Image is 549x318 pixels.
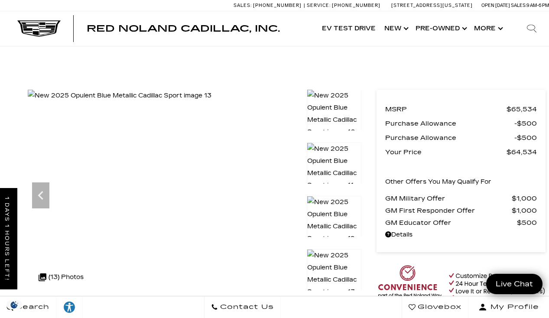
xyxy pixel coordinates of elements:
[385,192,512,204] span: GM Military Offer
[385,176,491,188] p: Other Offers You May Qualify For
[4,300,24,309] img: Opt-Out Icon
[468,296,549,318] button: Open user profile menu
[13,301,49,313] span: Search
[385,204,512,217] span: GM First Responder Offer
[234,3,304,8] a: Sales: [PHONE_NUMBER]
[411,11,470,46] a: Pre-Owned
[32,182,49,208] div: Previous
[304,3,383,8] a: Service: [PHONE_NUMBER]
[385,132,537,144] a: Purchase Allowance $500
[491,279,537,289] span: Live Chat
[385,146,537,158] a: Your Price $64,534
[307,89,361,139] img: New 2025 Opulent Blue Metallic Cadillac Sport image 10
[385,192,537,204] a: GM Military Offer $1,000
[481,3,510,8] span: Open [DATE]
[385,103,507,115] span: MSRP
[511,3,526,8] span: Sales:
[28,90,211,102] img: New 2025 Opulent Blue Metallic Cadillac Sport image 13
[87,23,280,34] span: Red Noland Cadillac, Inc.
[253,3,302,8] span: [PHONE_NUMBER]
[56,301,82,314] div: Explore your accessibility options
[517,217,537,229] span: $500
[385,132,514,144] span: Purchase Allowance
[307,3,331,8] span: Service:
[385,117,537,130] a: Purchase Allowance $500
[512,192,537,204] span: $1,000
[56,296,83,318] a: Explore your accessibility options
[307,196,361,245] img: New 2025 Opulent Blue Metallic Cadillac Sport image 12
[526,3,549,8] span: 9 AM-6 PM
[507,103,537,115] span: $65,534
[385,117,514,130] span: Purchase Allowance
[380,11,411,46] a: New
[307,249,361,299] img: New 2025 Opulent Blue Metallic Cadillac Sport image 13
[332,3,380,8] span: [PHONE_NUMBER]
[34,267,88,288] div: (13) Photos
[385,229,537,241] a: Details
[385,217,537,229] a: GM Educator Offer $500
[218,301,274,313] span: Contact Us
[204,296,281,318] a: Contact Us
[234,3,252,8] span: Sales:
[402,296,468,318] a: Glovebox
[470,11,506,46] button: More
[512,204,537,217] span: $1,000
[514,117,537,130] span: $500
[385,204,537,217] a: GM First Responder Offer $1,000
[318,11,380,46] a: EV Test Drive
[385,103,537,115] a: MSRP $65,534
[486,274,543,294] a: Live Chat
[87,24,280,33] a: Red Noland Cadillac, Inc.
[507,146,537,158] span: $64,534
[17,20,61,37] img: Cadillac Dark Logo with Cadillac White Text
[307,143,361,192] img: New 2025 Opulent Blue Metallic Cadillac Sport image 11
[514,132,537,144] span: $500
[391,3,473,8] a: [STREET_ADDRESS][US_STATE]
[385,146,507,158] span: Your Price
[487,301,539,313] span: My Profile
[4,300,24,309] section: Click to Open Cookie Consent Modal
[416,301,461,313] span: Glovebox
[514,11,549,46] div: Search
[385,217,517,229] span: GM Educator Offer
